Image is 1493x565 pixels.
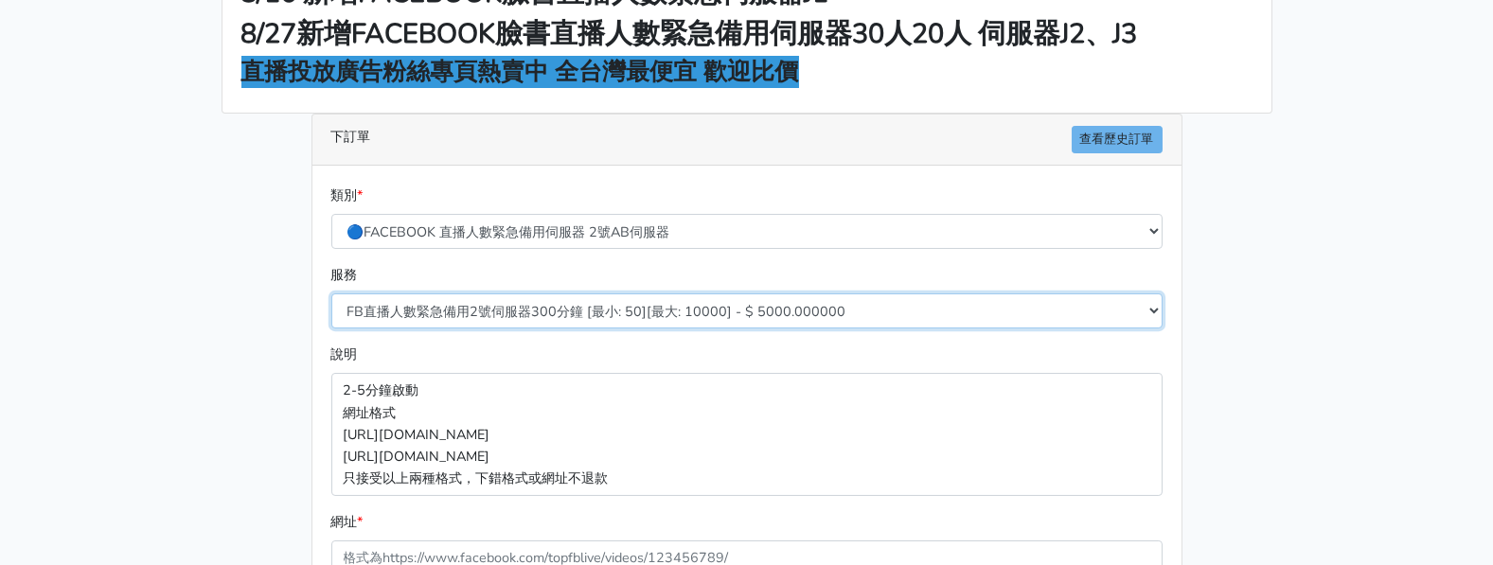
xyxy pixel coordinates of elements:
[331,511,364,533] label: 網址
[331,373,1163,495] p: 2-5分鐘啟動 網址格式 [URL][DOMAIN_NAME] [URL][DOMAIN_NAME] 只接受以上兩種格式，下錯格式或網址不退款
[241,15,1138,52] strong: 8/27新增FACEBOOK臉書直播人數緊急備用伺服器30人20人 伺服器J2、J3
[331,344,358,365] label: 說明
[312,115,1182,166] div: 下訂單
[1072,126,1163,153] a: 查看歷史訂單
[241,56,799,88] strong: 直播投放廣告粉絲專頁熱賣中 全台灣最便宜 歡迎比價
[331,264,358,286] label: 服務
[331,185,364,206] label: 類別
